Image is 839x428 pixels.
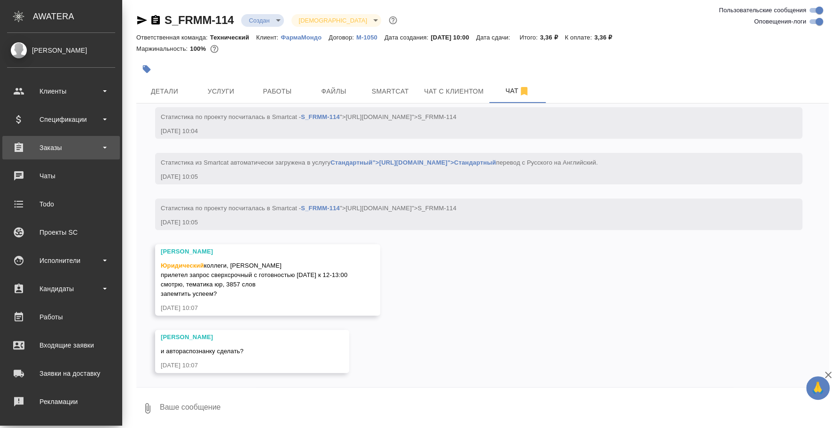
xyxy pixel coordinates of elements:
[150,15,161,26] button: Скопировать ссылку
[161,303,347,313] div: [DATE] 10:07
[7,282,115,296] div: Кандидаты
[198,86,243,97] span: Услуги
[7,225,115,239] div: Проекты SC
[161,333,316,342] div: [PERSON_NAME]
[161,262,204,269] span: Юридический
[142,86,187,97] span: Детали
[256,34,281,41] p: Клиент:
[7,366,115,380] div: Заявки на доставку
[810,378,826,398] span: 🙏
[2,362,120,385] a: Заявки на доставку
[356,34,384,41] p: М-1050
[136,59,157,79] button: Добавить тэг
[2,192,120,216] a: Todo
[431,34,476,41] p: [DATE] 10:00
[246,16,272,24] button: Создан
[281,33,329,41] a: ФармаМондо
[7,141,115,155] div: Заказы
[161,113,456,120] span: Cтатистика по проекту посчиталась в Smartcat - ">[URL][DOMAIN_NAME]">S_FRMM-114
[2,390,120,413] a: Рекламации
[356,33,384,41] a: М-1050
[7,169,115,183] div: Чаты
[565,34,594,41] p: К оплате:
[2,164,120,188] a: Чаты
[330,159,496,166] a: Стандартный">[URL][DOMAIN_NAME]">Стандартный
[165,14,234,26] a: S_FRMM-114
[296,16,370,24] button: [DEMOGRAPHIC_DATA]
[7,84,115,98] div: Клиенты
[7,112,115,127] div: Спецификации
[161,262,347,297] span: коллеги, [PERSON_NAME] прилетел запрос сверхсрочный с готовностью [DATE] к 12-13:00 смотрю, темат...
[291,14,381,27] div: Создан
[7,310,115,324] div: Работы
[136,34,210,41] p: Ответственная команда:
[241,14,283,27] div: Создан
[424,86,484,97] span: Чат с клиентом
[2,221,120,244] a: Проекты SC
[161,172,769,182] div: [DATE] 10:05
[476,34,512,41] p: Дата сдачи:
[7,254,115,268] div: Исполнители
[329,34,356,41] p: Договор:
[161,127,769,136] div: [DATE] 10:04
[2,333,120,357] a: Входящие заявки
[7,197,115,211] div: Todo
[190,45,208,52] p: 100%
[495,85,540,97] span: Чат
[281,34,329,41] p: ФармаМондо
[161,361,316,370] div: [DATE] 10:07
[7,395,115,409] div: Рекламации
[210,34,256,41] p: Технический
[311,86,356,97] span: Файлы
[519,34,540,41] p: Итого:
[161,247,347,256] div: [PERSON_NAME]
[518,86,530,97] svg: Отписаться
[719,6,806,15] span: Пользовательские сообщения
[136,15,148,26] button: Скопировать ссылку для ЯМессенджера
[301,113,340,120] a: S_FRMM-114
[2,305,120,329] a: Работы
[301,205,340,212] a: S_FRMM-114
[255,86,300,97] span: Работы
[754,17,806,26] span: Оповещения-логи
[161,159,598,166] span: Статистика из Smartcat автоматически загружена в услугу перевод с Русского на Английский.
[806,376,830,400] button: 🙏
[208,43,220,55] button: 0.00 RUB;
[7,45,115,55] div: [PERSON_NAME]
[161,205,456,212] span: Cтатистика по проекту посчиталась в Smartcat - ">[URL][DOMAIN_NAME]">S_FRMM-114
[33,7,122,26] div: AWATERA
[540,34,565,41] p: 3,36 ₽
[368,86,413,97] span: Smartcat
[387,14,399,26] button: Доп статусы указывают на важность/срочность заказа
[384,34,431,41] p: Дата создания:
[594,34,619,41] p: 3,36 ₽
[136,45,190,52] p: Маржинальность:
[161,218,769,227] div: [DATE] 10:05
[7,338,115,352] div: Входящие заявки
[161,348,243,355] span: и автораспознанку сделать?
